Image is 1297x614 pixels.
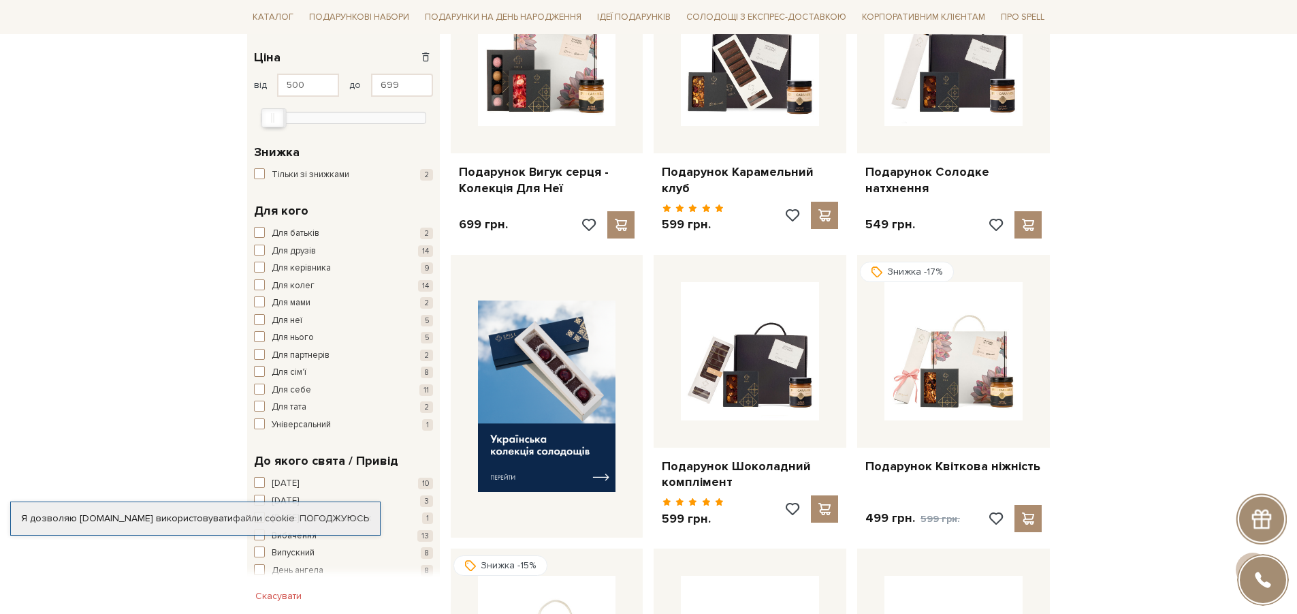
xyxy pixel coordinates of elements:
[11,512,380,525] div: Я дозволяю [DOMAIN_NAME] використовувати
[254,245,433,258] button: Для друзів 14
[272,401,306,414] span: Для тата
[254,48,281,67] span: Ціна
[662,459,838,491] a: Подарунок Шоколадний комплімент
[420,297,433,309] span: 2
[662,511,724,527] p: 599 грн.
[233,512,295,524] a: файли cookie
[349,79,361,91] span: до
[254,349,433,363] button: Для партнерів 2
[865,459,1042,474] a: Подарунок Квіткова ніжність
[254,279,433,293] button: Для колег 14
[421,262,433,274] span: 9
[418,280,433,292] span: 14
[420,228,433,239] span: 2
[272,245,316,258] span: Для друзів
[371,74,433,97] input: Ціна
[254,227,433,241] button: Для батьків 2
[254,401,433,414] button: Для тата 2
[247,585,310,607] button: Скасувати
[254,331,433,345] button: Для нього 5
[247,7,299,28] span: Каталог
[995,7,1050,28] span: Про Spell
[860,262,954,282] div: Знижка -17%
[272,477,299,491] span: [DATE]
[254,529,433,543] button: Вибачення 13
[300,512,369,525] a: Погоджуюсь
[272,495,299,508] span: [DATE]
[254,477,433,491] button: [DATE] 10
[421,547,433,559] span: 8
[865,217,915,232] p: 549 грн.
[920,513,960,525] span: 599 грн.
[662,217,724,232] p: 599 грн.
[272,418,331,432] span: Універсальний
[419,7,587,28] span: Подарунки на День народження
[272,262,331,275] span: Для керівника
[254,296,433,310] button: Для мами 2
[478,301,616,492] img: banner
[254,384,433,397] button: Для себе 11
[254,452,398,470] span: До якого свята / Привід
[272,227,319,241] span: Для батьків
[459,164,635,196] a: Подарунок Вигук серця - Колекція Для Неї
[422,419,433,431] span: 1
[417,530,433,542] span: 13
[254,564,433,578] button: День ангела 8
[272,168,349,182] span: Тільки зі знижками
[277,74,339,97] input: Ціна
[304,7,415,28] span: Подарункові набори
[419,384,433,396] span: 11
[272,279,315,293] span: Для колег
[254,79,267,91] span: від
[681,5,852,29] a: Солодощі з експрес-доставкою
[592,7,676,28] span: Ідеї подарунків
[254,366,433,380] button: Для сім'ї 8
[254,495,433,508] button: [DATE] 3
[254,418,433,432] button: Універсальний 1
[418,478,433,489] span: 10
[421,332,433,343] span: 5
[420,169,433,181] span: 2
[254,262,433,275] button: Для керівника 9
[421,315,433,326] span: 5
[420,350,433,361] span: 2
[422,512,433,524] span: 1
[272,384,311,397] span: Для себе
[421,367,433,378] span: 8
[420,401,433,413] span: 2
[254,314,433,328] button: Для неї 5
[272,349,330,363] span: Для партнерів
[272,296,310,310] span: Для мами
[261,108,285,127] div: Max
[865,510,960,527] p: 499 грн.
[420,495,433,507] span: 3
[662,164,838,196] a: Подарунок Карамельний клуб
[865,164,1042,196] a: Подарунок Солодке натхнення
[856,5,991,29] a: Корпоративним клієнтам
[254,168,433,182] button: Тільки зі знижками 2
[272,564,323,578] span: День ангела
[453,555,547,576] div: Знижка -15%
[272,547,315,560] span: Випускний
[272,331,314,345] span: Для нього
[254,547,433,560] button: Випускний 8
[254,143,300,162] span: Знижка
[421,565,433,577] span: 8
[272,529,317,543] span: Вибачення
[272,366,306,380] span: Для сім'ї
[272,314,302,328] span: Для неї
[459,217,508,232] p: 699 грн.
[254,202,308,220] span: Для кого
[418,245,433,257] span: 14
